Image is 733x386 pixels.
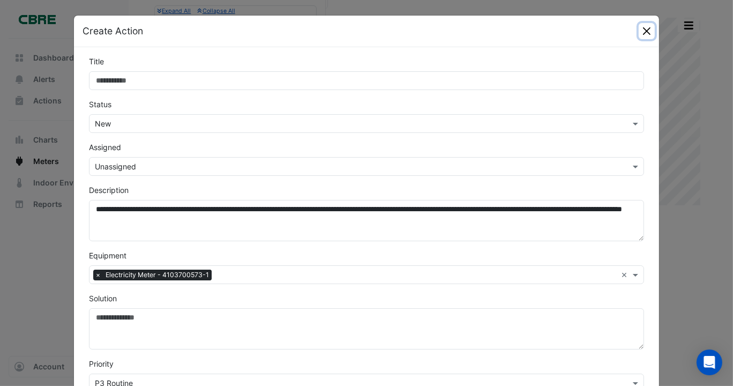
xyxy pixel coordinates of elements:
[83,24,143,38] h5: Create Action
[89,293,117,304] label: Solution
[639,23,655,39] button: Close
[89,358,114,369] label: Priority
[89,250,126,261] label: Equipment
[93,270,103,280] span: ×
[103,270,212,280] span: Electricity Meter - 4103700573-1
[89,56,104,67] label: Title
[89,99,111,110] label: Status
[621,269,630,280] span: Clear
[697,350,722,375] div: Open Intercom Messenger
[89,184,129,196] label: Description
[89,142,121,153] label: Assigned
